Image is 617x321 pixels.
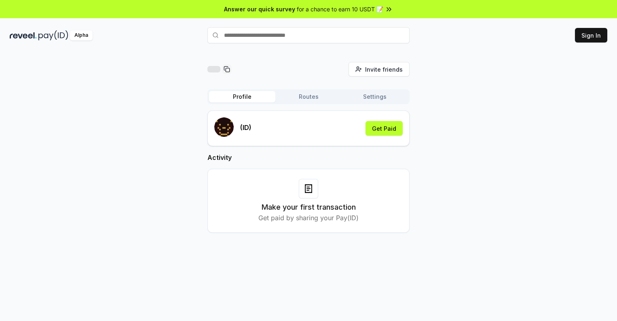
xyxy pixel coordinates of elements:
span: Answer our quick survey [224,5,295,13]
button: Settings [342,91,408,102]
img: pay_id [38,30,68,40]
button: Profile [209,91,275,102]
p: (ID) [240,123,251,132]
div: Alpha [70,30,93,40]
button: Sign In [575,28,607,43]
h3: Make your first transaction [262,202,356,213]
span: Invite friends [365,65,403,74]
span: for a chance to earn 10 USDT 📝 [297,5,383,13]
button: Invite friends [349,62,410,77]
img: reveel_dark [10,30,37,40]
button: Get Paid [366,121,403,136]
p: Get paid by sharing your Pay(ID) [258,213,359,223]
h2: Activity [207,153,410,162]
button: Routes [275,91,342,102]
